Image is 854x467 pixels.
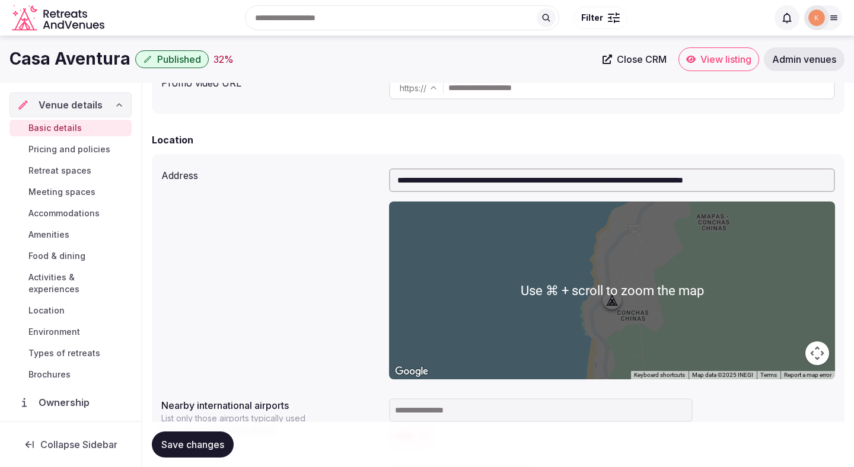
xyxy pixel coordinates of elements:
span: Types of retreats [28,347,100,359]
div: 32 % [213,52,234,66]
span: Pricing and policies [28,143,110,155]
a: Environment [9,324,132,340]
a: Report a map error [784,372,831,378]
a: Accommodations [9,205,132,222]
svg: Retreats and Venues company logo [12,5,107,31]
button: Save changes [152,431,234,458]
a: Amenities [9,226,132,243]
a: Retreat spaces [9,162,132,179]
a: Administration [9,420,132,444]
button: Collapse Sidebar [9,431,132,458]
a: Close CRM [595,47,674,71]
a: Pricing and policies [9,141,132,158]
a: Terms (opens in new tab) [760,372,777,378]
span: Location [28,305,65,316]
img: katsabado [808,9,825,26]
span: Food & dining [28,250,85,262]
span: Venue details [39,98,103,112]
a: Visit the homepage [12,5,107,31]
button: Keyboard shortcuts [634,371,685,379]
button: Published [135,50,209,68]
span: Map data ©2025 INEGI [692,372,753,378]
button: 32% [213,52,234,66]
a: Location [9,302,132,319]
p: List only those airports typically used by guests to visit your venue [161,412,313,436]
a: Activities & experiences [9,269,132,298]
span: Brochures [28,369,71,380]
a: Open this area in Google Maps (opens a new window) [392,364,431,379]
span: Published [157,53,201,65]
button: Map camera controls [805,341,829,365]
h1: Casa Aventura [9,47,130,71]
span: Amenities [28,229,69,241]
span: Environment [28,326,80,338]
span: Ownership [39,395,94,410]
a: Meeting spaces [9,184,132,200]
button: Filter [573,7,627,29]
a: Brochures [9,366,132,383]
span: Close CRM [617,53,667,65]
span: Collapse Sidebar [40,439,117,450]
span: Save changes [161,439,224,450]
h2: Location [152,133,193,147]
span: Meeting spaces [28,186,95,198]
label: Nearby international airports [161,401,380,410]
img: Google [392,364,431,379]
span: View listing [700,53,751,65]
span: Filter [581,12,603,24]
a: Types of retreats [9,345,132,362]
a: Food & dining [9,248,132,264]
span: Basic details [28,122,82,134]
span: Accommodations [28,207,100,219]
div: Address [161,164,380,183]
a: View listing [678,47,759,71]
span: Activities & experiences [28,271,127,295]
a: Basic details [9,120,132,136]
span: Retreat spaces [28,165,91,177]
a: Admin venues [764,47,845,71]
span: Admin venues [772,53,836,65]
a: Ownership [9,390,132,415]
